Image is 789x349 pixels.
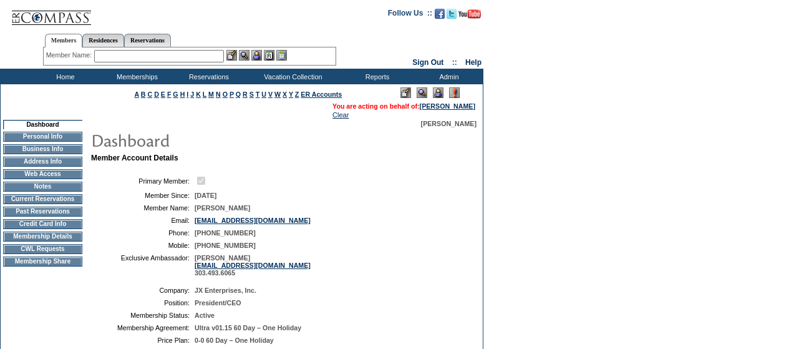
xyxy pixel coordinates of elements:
[3,219,82,229] td: Credit Card Info
[3,182,82,192] td: Notes
[268,91,273,98] a: V
[236,91,241,98] a: Q
[435,9,445,19] img: Become our fan on Facebook
[96,229,190,237] td: Phone:
[161,91,165,98] a: E
[96,217,190,224] td: Email:
[3,132,82,142] td: Personal Info
[340,69,412,84] td: Reports
[261,91,266,98] a: U
[167,91,172,98] a: F
[3,257,82,267] td: Membership Share
[190,91,194,98] a: J
[412,58,443,67] a: Sign Out
[3,169,82,179] td: Web Access
[96,287,190,294] td: Company:
[230,91,234,98] a: P
[195,192,216,199] span: [DATE]
[46,50,94,61] div: Member Name:
[195,217,311,224] a: [EMAIL_ADDRESS][DOMAIN_NAME]
[458,9,481,19] img: Subscribe to our YouTube Channel
[91,154,178,162] b: Member Account Details
[264,50,274,61] img: Reservations
[3,232,82,242] td: Membership Details
[154,91,159,98] a: D
[96,175,190,187] td: Primary Member:
[465,58,482,67] a: Help
[3,120,82,129] td: Dashboard
[3,207,82,217] td: Past Reservations
[195,204,250,212] span: [PERSON_NAME]
[332,102,475,110] span: You are acting on behalf of:
[45,34,83,47] a: Members
[3,157,82,167] td: Address Info
[195,299,241,307] span: President/CEO
[147,91,152,98] a: C
[417,87,427,98] img: View Mode
[332,111,349,119] a: Clear
[400,87,411,98] img: Edit Mode
[173,91,178,98] a: G
[3,244,82,254] td: CWL Requests
[223,91,228,98] a: O
[172,69,243,84] td: Reservations
[96,192,190,199] td: Member Since:
[96,337,190,344] td: Price Plan:
[196,91,201,98] a: K
[96,312,190,319] td: Membership Status:
[96,242,190,249] td: Mobile:
[256,91,260,98] a: T
[96,204,190,212] td: Member Name:
[28,69,100,84] td: Home
[433,87,443,98] img: Impersonate
[435,12,445,20] a: Become our fan on Facebook
[301,91,342,98] a: ER Accounts
[135,91,139,98] a: A
[195,242,256,249] span: [PHONE_NUMBER]
[82,34,124,47] a: Residences
[447,9,457,19] img: Follow us on Twitter
[251,50,262,61] img: Impersonate
[186,91,188,98] a: I
[388,7,432,22] td: Follow Us ::
[452,58,457,67] span: ::
[3,194,82,204] td: Current Reservations
[3,144,82,154] td: Business Info
[141,91,146,98] a: B
[226,50,237,61] img: b_edit.gif
[96,299,190,307] td: Position:
[243,69,340,84] td: Vacation Collection
[243,91,248,98] a: R
[195,287,256,294] span: JX Enterprises, Inc.
[180,91,185,98] a: H
[96,324,190,332] td: Membership Agreement:
[195,337,274,344] span: 0-0 60 Day – One Holiday
[274,91,281,98] a: W
[208,91,214,98] a: M
[195,312,215,319] span: Active
[195,254,311,277] span: [PERSON_NAME] 303.493.6065
[249,91,254,98] a: S
[276,50,287,61] img: b_calculator.gif
[239,50,249,61] img: View
[283,91,287,98] a: X
[195,229,256,237] span: [PHONE_NUMBER]
[96,254,190,277] td: Exclusive Ambassador:
[195,262,311,269] a: [EMAIL_ADDRESS][DOMAIN_NAME]
[124,34,171,47] a: Reservations
[289,91,293,98] a: Y
[216,91,221,98] a: N
[458,12,481,20] a: Subscribe to our YouTube Channel
[195,324,301,332] span: Ultra v01.15 60 Day – One Holiday
[295,91,299,98] a: Z
[412,69,483,84] td: Admin
[420,102,475,110] a: [PERSON_NAME]
[447,12,457,20] a: Follow us on Twitter
[203,91,206,98] a: L
[90,127,340,152] img: pgTtlDashboard.gif
[100,69,172,84] td: Memberships
[449,87,460,98] img: Log Concern/Member Elevation
[421,120,477,127] span: [PERSON_NAME]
